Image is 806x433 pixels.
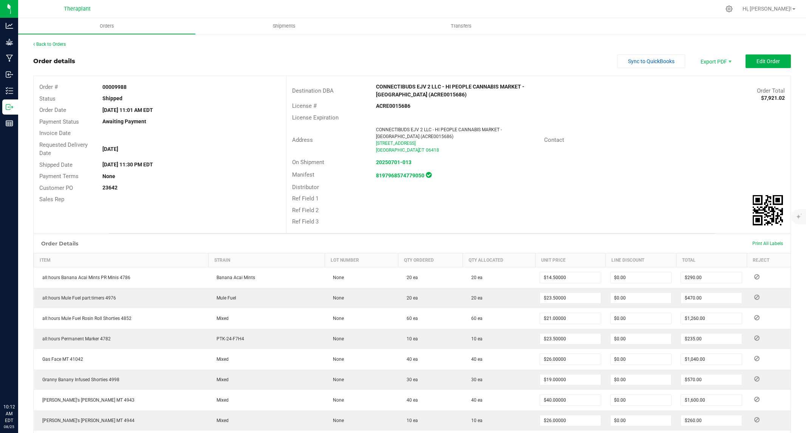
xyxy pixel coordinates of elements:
span: Customer PO [39,185,73,191]
span: 30 ea [467,377,483,382]
span: 20 ea [467,295,483,301]
span: Hi, [PERSON_NAME]! [743,6,792,12]
input: 0 [681,293,742,303]
span: 20 ea [403,295,418,301]
inline-svg: Reports [6,120,13,127]
a: Shipments [195,18,373,34]
a: Transfers [373,18,550,34]
span: 10 ea [403,336,418,341]
strong: 8197968574779050 [376,172,424,178]
span: Manifest [292,171,314,178]
input: 0 [540,374,601,385]
input: 0 [681,354,742,365]
span: Reject Inventory [751,315,763,320]
input: 0 [611,313,671,324]
button: Sync to QuickBooks [617,54,685,68]
span: None [329,377,344,382]
input: 0 [540,272,601,283]
input: 0 [611,395,671,405]
span: Shipped Date [39,161,73,168]
li: Export PDF [693,54,738,68]
span: Mixed [213,316,229,321]
input: 0 [540,395,601,405]
span: 40 ea [467,397,483,403]
span: Shipments [263,23,306,29]
span: Transfers [441,23,482,29]
span: , [418,147,419,153]
span: 20 ea [403,275,418,280]
span: 10 ea [403,418,418,423]
span: In Sync [426,171,432,179]
strong: Shipped [102,95,122,101]
span: [PERSON_NAME]'s [PERSON_NAME] MT 4944 [39,418,135,423]
strong: [DATE] 11:30 PM EDT [102,161,153,168]
th: Lot Number [325,253,398,267]
span: 10 ea [467,418,483,423]
img: Scan me! [753,195,783,225]
strong: $7,921.02 [761,95,785,101]
span: 60 ea [403,316,418,321]
qrcode: 00009988 [753,195,783,225]
span: Theraplant [64,6,91,12]
strong: CONNECTIBUDS EJV 2 LLC - HI PEOPLE CANNABIS MARKET - [GEOGRAPHIC_DATA] (ACRE0015686) [376,84,524,98]
input: 0 [681,374,742,385]
a: Orders [18,18,195,34]
span: Invoice Date [39,130,71,137]
input: 0 [540,293,601,303]
inline-svg: Manufacturing [6,54,13,62]
span: CT [419,147,424,153]
span: None [329,357,344,362]
span: [GEOGRAPHIC_DATA] [376,147,419,153]
span: Order # [39,84,58,90]
input: 0 [540,334,601,344]
strong: [DATE] [102,146,118,152]
span: Mixed [213,377,229,382]
strong: 20250701-013 [376,159,412,165]
span: Sync to QuickBooks [628,58,675,64]
span: CONNECTIBUDS EJV 2 LLC - HI PEOPLE CANNABIS MARKET - [GEOGRAPHIC_DATA] (ACRE0015686) [376,127,502,139]
strong: None [102,173,115,179]
th: Qty Allocated [463,253,535,267]
span: Order Date [39,107,66,113]
span: Destination DBA [292,87,334,94]
span: Reject Inventory [751,377,763,381]
input: 0 [611,374,671,385]
span: Requested Delivery Date [39,141,88,157]
span: Mule Fuel [213,295,236,301]
th: Total [676,253,747,267]
span: None [329,295,344,301]
span: 06418 [426,147,439,153]
input: 0 [681,395,742,405]
span: None [329,316,344,321]
span: 40 ea [403,357,418,362]
span: None [329,397,344,403]
span: Ref Field 3 [292,218,319,225]
iframe: Resource center [8,372,30,395]
input: 0 [681,415,742,426]
span: On Shipment [292,159,324,166]
strong: ACRE0015686 [376,103,410,109]
th: Line Discount [606,253,676,267]
p: 08/25 [3,424,15,430]
span: Ref Field 2 [292,207,319,214]
span: Ref Field 1 [292,195,319,202]
span: None [329,275,344,280]
strong: Awaiting Payment [102,118,146,124]
span: Order Total [757,87,785,94]
span: None [329,418,344,423]
span: Edit Order [756,58,780,64]
inline-svg: Outbound [6,103,13,111]
input: 0 [681,272,742,283]
th: Qty Ordered [398,253,463,267]
span: None [329,336,344,341]
input: 0 [611,272,671,283]
span: 60 ea [467,316,483,321]
span: all:hours Mule Fuel part:timers 4976 [39,295,116,301]
span: Status [39,95,56,102]
span: Reject Inventory [751,397,763,402]
span: 30 ea [403,377,418,382]
span: Payment Status [39,118,79,125]
inline-svg: Analytics [6,22,13,29]
span: Address [292,137,313,143]
input: 0 [611,354,671,365]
